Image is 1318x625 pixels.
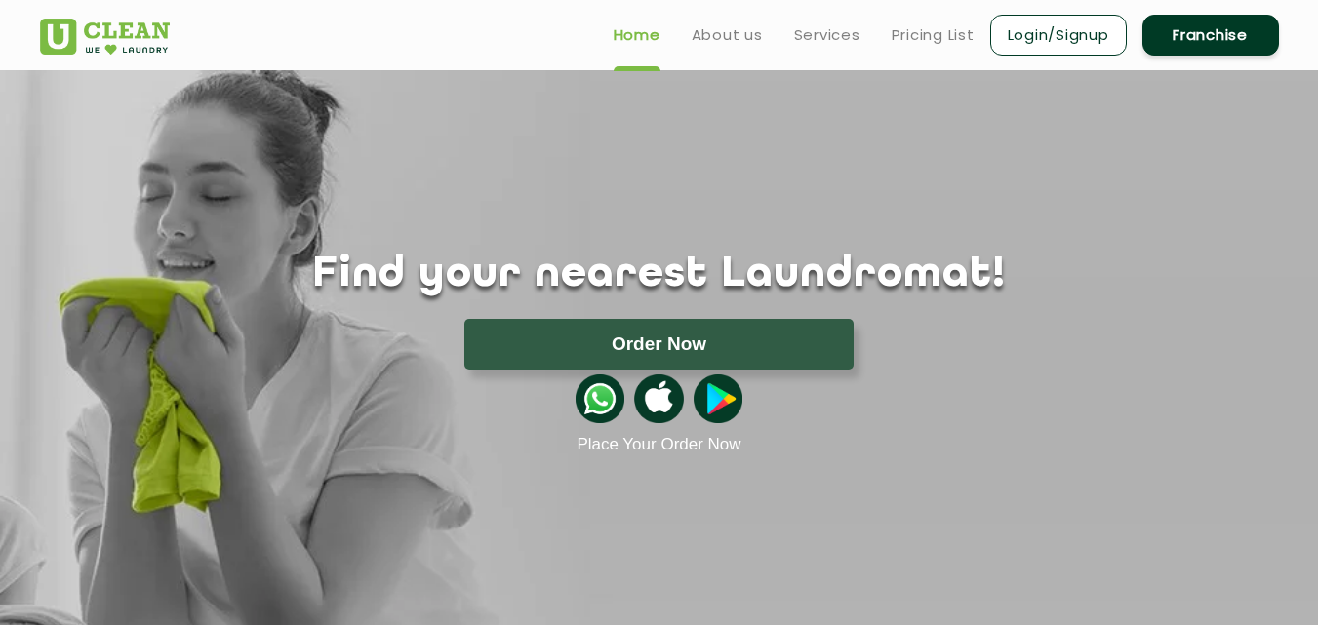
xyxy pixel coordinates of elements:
a: Services [794,23,860,47]
img: UClean Laundry and Dry Cleaning [40,19,170,55]
a: Pricing List [892,23,975,47]
img: apple-icon.png [634,374,683,423]
img: whatsappicon.png [576,374,624,423]
img: playstoreicon.png [694,374,742,423]
button: Order Now [464,319,854,370]
a: Home [614,23,660,47]
a: About us [692,23,763,47]
h1: Find your nearest Laundromat! [25,251,1294,299]
a: Place Your Order Now [577,435,740,454]
a: Login/Signup [990,15,1127,56]
a: Franchise [1142,15,1279,56]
